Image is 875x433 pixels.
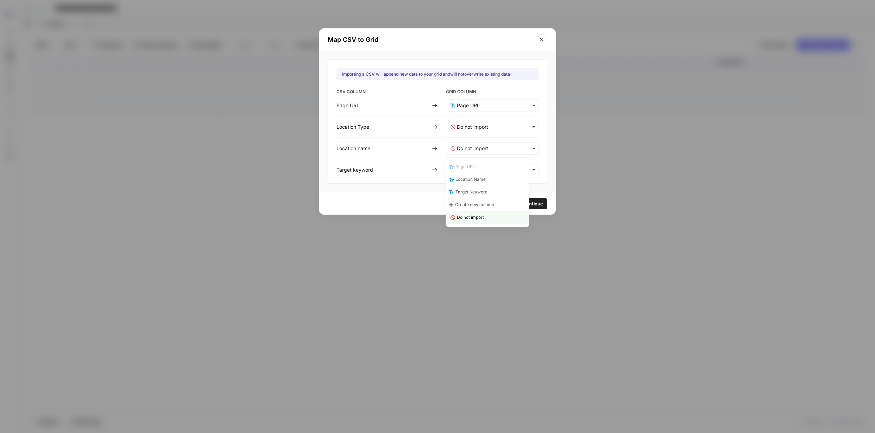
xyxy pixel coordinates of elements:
[28,42,63,46] div: Domain Overview
[71,41,77,46] img: tab_keywords_by_traffic_grey.svg
[457,145,534,152] input: Do not import
[11,11,17,17] img: logo_orange.svg
[455,189,487,196] span: Target Keyword
[79,42,116,46] div: Keywords by Traffic
[18,18,77,24] div: Domain: [DOMAIN_NAME]
[536,34,547,45] button: Close modal
[455,164,475,170] span: Page URL
[328,35,532,45] h2: Map CSV to Grid
[336,102,429,109] div: Page URL
[457,215,484,221] span: Do not import
[20,11,34,17] div: v 4.0.25
[523,200,543,207] span: Continue
[336,145,429,152] div: Location name
[450,71,464,77] u: will not
[336,166,429,173] div: Target keyword
[446,89,539,96] span: GRID COLUMN
[336,123,429,130] div: Location Type
[455,177,486,183] span: Location Name
[457,123,534,130] input: Do not import
[11,18,17,24] img: website_grey.svg
[455,202,494,208] span: Create new column
[336,89,429,96] span: CSV COLUMN
[457,102,534,109] input: Page URL
[518,198,547,209] button: Continue
[20,41,26,46] img: tab_domain_overview_orange.svg
[342,71,510,77] div: Importing a CSV will append new data to your grid and overwrite existing data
